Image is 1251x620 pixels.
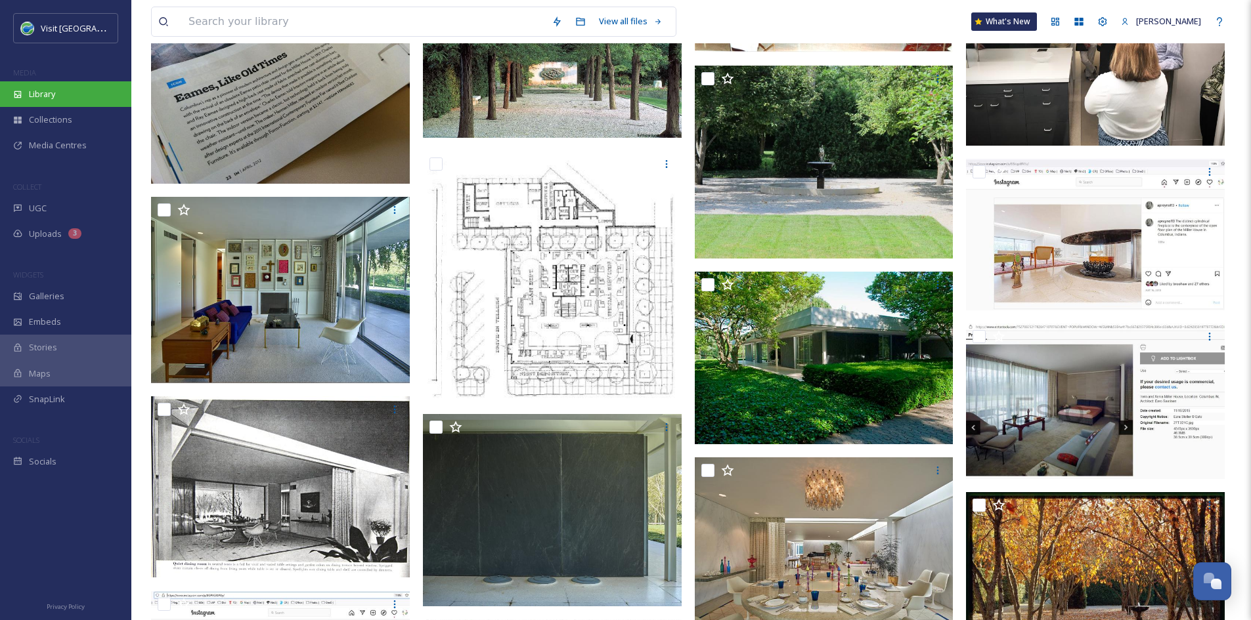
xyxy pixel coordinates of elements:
button: Open Chat [1193,562,1231,600]
img: LivingRoom.jpg [151,396,410,578]
span: Visit [GEOGRAPHIC_DATA] [US_STATE] [41,22,189,34]
img: cvctwitlogo_400x400.jpg [21,22,34,35]
span: Embeds [29,316,61,328]
span: Library [29,88,55,100]
img: miller-house-fountain-by-ricky-berkey.jpg [695,66,954,258]
img: misc - credit Hadley Fruits for Landmark Columbus Foundation (66).JPG [423,151,682,401]
span: SOCIALS [13,435,39,445]
span: Socials [29,455,56,468]
span: SnapLink [29,393,65,405]
a: [PERSON_NAME] [1114,9,1208,34]
span: Privacy Policy [47,602,85,611]
img: adam-reynolds-mhg-a.JPG [966,159,1225,310]
a: View all files [592,9,669,34]
input: Search your library [182,7,545,36]
span: Collections [29,114,72,126]
span: Maps [29,367,51,380]
a: Privacy Policy [47,598,85,613]
img: mhg-2016631855-carol-highsmith-LOC.jpg [151,197,410,383]
a: What's New [971,12,1037,31]
span: MEDIA [13,68,36,77]
img: mhg-2016631829-carol-highsmith.jpg [423,414,682,606]
span: UGC [29,202,47,215]
img: FromIMAWebSite.jpg [695,272,954,444]
div: 3 [68,228,81,239]
img: esto-b.JPG [966,323,1225,480]
span: Uploads [29,228,62,240]
span: COLLECT [13,182,41,192]
span: WIDGETS [13,270,43,279]
span: Media Centres [29,139,87,152]
span: [PERSON_NAME] [1136,15,1201,27]
span: Galleries [29,290,64,302]
span: Stories [29,341,57,354]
